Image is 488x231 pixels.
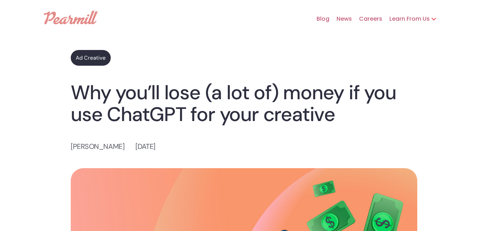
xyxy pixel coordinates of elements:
[71,82,417,125] h1: Why you’ll lose (a lot of) money if you use ChatGPT for your creative
[382,15,430,23] div: Learn From Us
[71,50,111,66] a: Ad Creative
[71,141,124,152] p: [PERSON_NAME]
[352,7,382,30] a: Careers
[382,7,444,30] div: Learn From Us
[309,7,329,30] a: Blog
[135,141,155,152] p: [DATE]
[329,7,352,30] a: News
